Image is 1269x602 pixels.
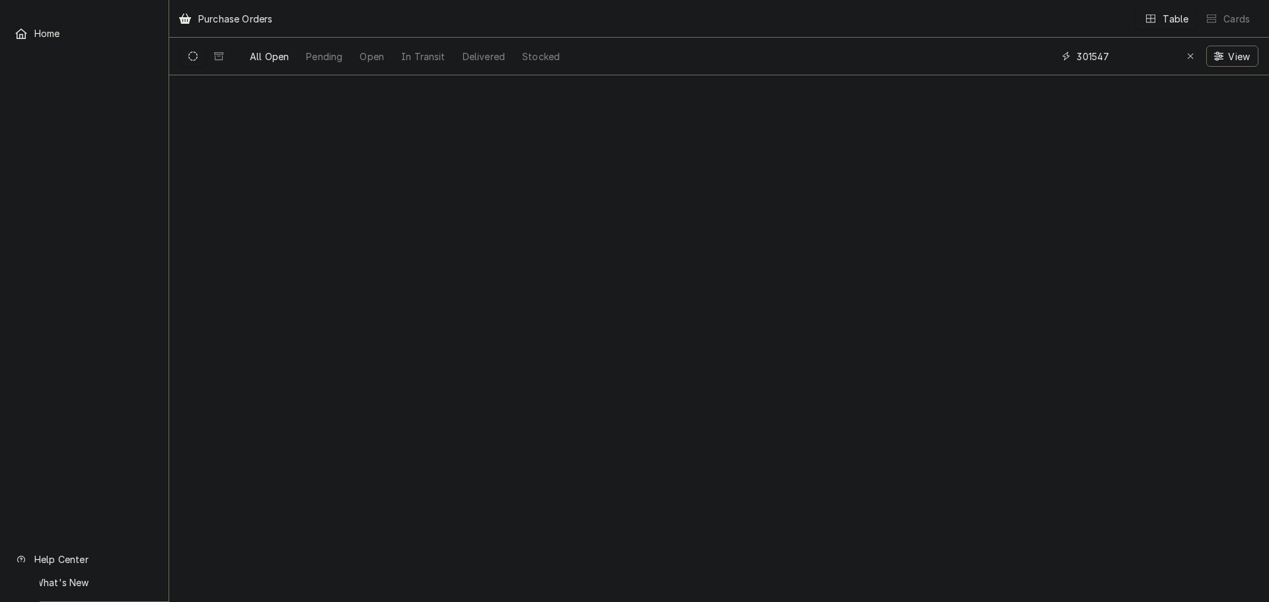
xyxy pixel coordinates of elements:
[1077,46,1176,67] input: Keyword search
[250,50,289,63] div: All Open
[1206,46,1258,67] button: View
[1163,12,1188,26] div: Table
[34,576,153,589] span: What's New
[1225,50,1252,63] span: View
[401,50,445,63] div: In Transit
[1180,46,1201,67] button: Erase input
[34,552,153,566] span: Help Center
[8,22,161,44] a: Home
[8,572,161,593] a: Go to What's New
[1223,12,1250,26] div: Cards
[8,548,161,570] a: Go to Help Center
[360,50,384,63] div: Open
[463,50,505,63] div: Delivered
[522,50,560,63] div: Stocked
[34,26,154,40] span: Home
[306,50,342,63] div: Pending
